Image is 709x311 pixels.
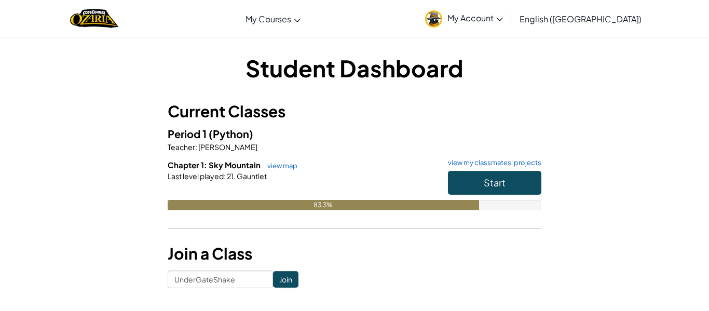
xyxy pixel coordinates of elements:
a: My Courses [240,5,306,33]
span: My Courses [246,13,291,24]
input: Join [273,271,298,288]
span: My Account [447,12,503,23]
span: Gauntlet [236,171,267,181]
span: (Python) [209,127,253,140]
span: Period 1 [168,127,209,140]
img: Home [70,8,118,29]
span: Start [484,177,506,188]
h3: Join a Class [168,242,541,265]
span: [PERSON_NAME] [197,142,257,152]
a: English ([GEOGRAPHIC_DATA]) [514,5,647,33]
h3: Current Classes [168,100,541,123]
input: <Enter Class Code> [168,271,273,288]
span: Chapter 1: Sky Mountain [168,160,262,170]
h1: Student Dashboard [168,52,541,84]
img: avatar [425,10,442,28]
span: 21. [226,171,236,181]
div: 83.3% [168,200,479,210]
a: view map [262,161,297,170]
a: view my classmates' projects [443,159,541,166]
button: Start [448,171,541,195]
a: Ozaria by CodeCombat logo [70,8,118,29]
span: : [224,171,226,181]
span: : [195,142,197,152]
span: Last level played [168,171,224,181]
a: My Account [420,2,508,35]
span: English ([GEOGRAPHIC_DATA]) [520,13,642,24]
span: Teacher [168,142,195,152]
